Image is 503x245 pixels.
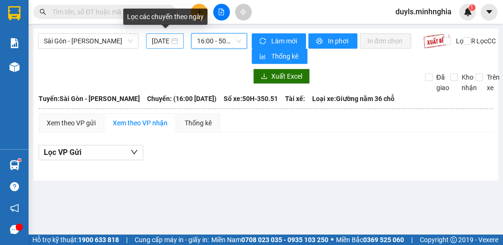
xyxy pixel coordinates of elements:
[185,118,212,128] div: Thống kê
[481,4,497,20] button: caret-down
[472,36,497,46] span: Lọc CC
[10,225,19,234] span: message
[363,236,404,244] strong: 0369 525 060
[47,118,96,128] div: Xem theo VP gửi
[44,146,81,158] span: Lọc VP Gửi
[135,235,209,245] span: Cung cấp máy in - giấy in:
[259,53,267,61] span: bar-chart
[388,6,459,18] span: duyls.minhnghia
[147,93,217,104] span: Chuyến: (16:00 [DATE])
[39,95,140,102] b: Tuyến: Sài Gòn - [PERSON_NAME]
[312,93,395,104] span: Loại xe: Giường nằm 36 chỗ
[469,4,475,11] sup: 1
[271,51,300,61] span: Thống kê
[191,4,207,20] button: plus
[8,6,20,20] img: logo-vxr
[130,148,138,156] span: down
[452,36,477,46] span: Lọc CR
[360,33,412,49] button: In đơn chọn
[39,145,143,160] button: Lọc VP Gửi
[261,73,267,81] span: download
[433,72,453,93] span: Đã giao
[252,33,306,49] button: syncLàm mới
[485,8,493,16] span: caret-down
[10,204,19,213] span: notification
[224,93,278,104] span: Số xe: 50H-350.51
[10,182,19,191] span: question-circle
[39,9,46,15] span: search
[197,34,241,48] span: 16:00 - 50H-350.51
[126,235,128,245] span: |
[470,4,473,11] span: 1
[44,34,133,48] span: Sài Gòn - Phan Rí
[123,9,207,25] div: Lọc các chuyến theo ngày
[78,236,119,244] strong: 1900 633 818
[32,235,119,245] span: Hỗ trợ kỹ thuật:
[336,235,404,245] span: Miền Bắc
[113,118,168,128] div: Xem theo VP nhận
[259,38,267,45] span: sync
[10,160,20,170] img: warehouse-icon
[235,4,252,20] button: aim
[316,38,324,45] span: printer
[271,36,298,46] span: Làm mới
[10,38,20,48] img: solution-icon
[328,36,350,46] span: In phơi
[252,49,307,64] button: bar-chartThống kê
[308,33,357,49] button: printerIn phơi
[240,9,247,15] span: aim
[218,9,225,15] span: file-add
[253,69,310,84] button: downloadXuất Excel
[271,71,302,82] span: Xuất Excel
[211,235,328,245] span: Miền Nam
[450,236,457,243] span: copyright
[331,238,334,242] span: ⚪️
[213,4,230,20] button: file-add
[18,159,21,162] sup: 1
[458,72,481,93] span: Kho nhận
[285,93,305,104] span: Tài xế:
[423,33,450,49] img: 9k=
[10,62,20,72] img: warehouse-icon
[241,236,328,244] strong: 0708 023 035 - 0935 103 250
[52,7,165,17] input: Tìm tên, số ĐT hoặc mã đơn
[152,36,169,46] input: 15/08/2025
[411,235,413,245] span: |
[464,8,472,16] img: icon-new-feature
